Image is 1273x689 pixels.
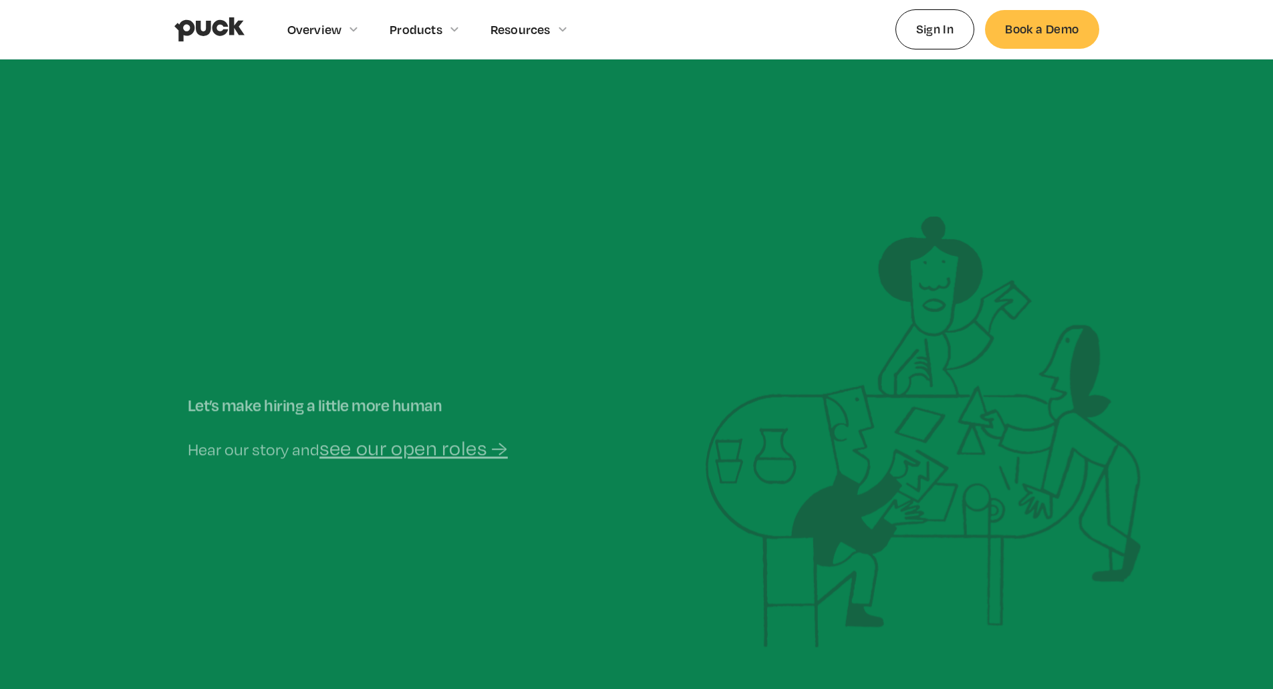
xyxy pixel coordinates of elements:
[490,22,551,37] div: Resources
[287,22,342,37] div: Overview
[390,22,442,37] div: Products
[985,10,1099,48] a: Book a Demo
[319,436,508,460] a: see our open roles →
[188,395,442,415] h1: Let’s make hiring a little more human
[895,9,975,49] a: Sign In
[188,436,508,460] p: Hear our story and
